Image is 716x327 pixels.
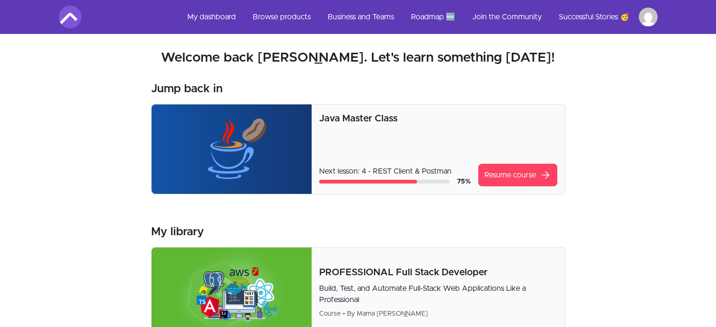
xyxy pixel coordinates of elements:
[457,178,471,185] span: 75 %
[245,6,318,28] a: Browse products
[403,6,463,28] a: Roadmap 🆕
[151,224,204,239] h3: My library
[152,104,312,194] img: Product image for Java Master Class
[465,6,549,28] a: Join the Community
[319,166,470,177] p: Next lesson: 4 - REST Client & Postman
[551,6,637,28] a: Successful Stories 🥳
[319,309,557,319] div: Course • By Mama [PERSON_NAME]
[639,8,658,26] img: Profile image for Jessie Malinowski
[478,164,557,186] a: Resume coursearrow_forward
[319,112,557,125] p: Java Master Class
[319,266,557,279] p: PROFESSIONAL Full Stack Developer
[180,6,658,28] nav: Main
[540,169,551,181] span: arrow_forward
[319,180,449,183] div: Course progress
[180,6,243,28] a: My dashboard
[319,283,557,305] p: Build, Test, and Automate Full-Stack Web Applications Like a Professional
[151,81,223,96] h3: Jump back in
[59,6,81,28] img: Amigoscode logo
[320,6,402,28] a: Business and Teams
[59,49,658,66] h2: Welcome back [PERSON_NAME]. Let's learn something [DATE]!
